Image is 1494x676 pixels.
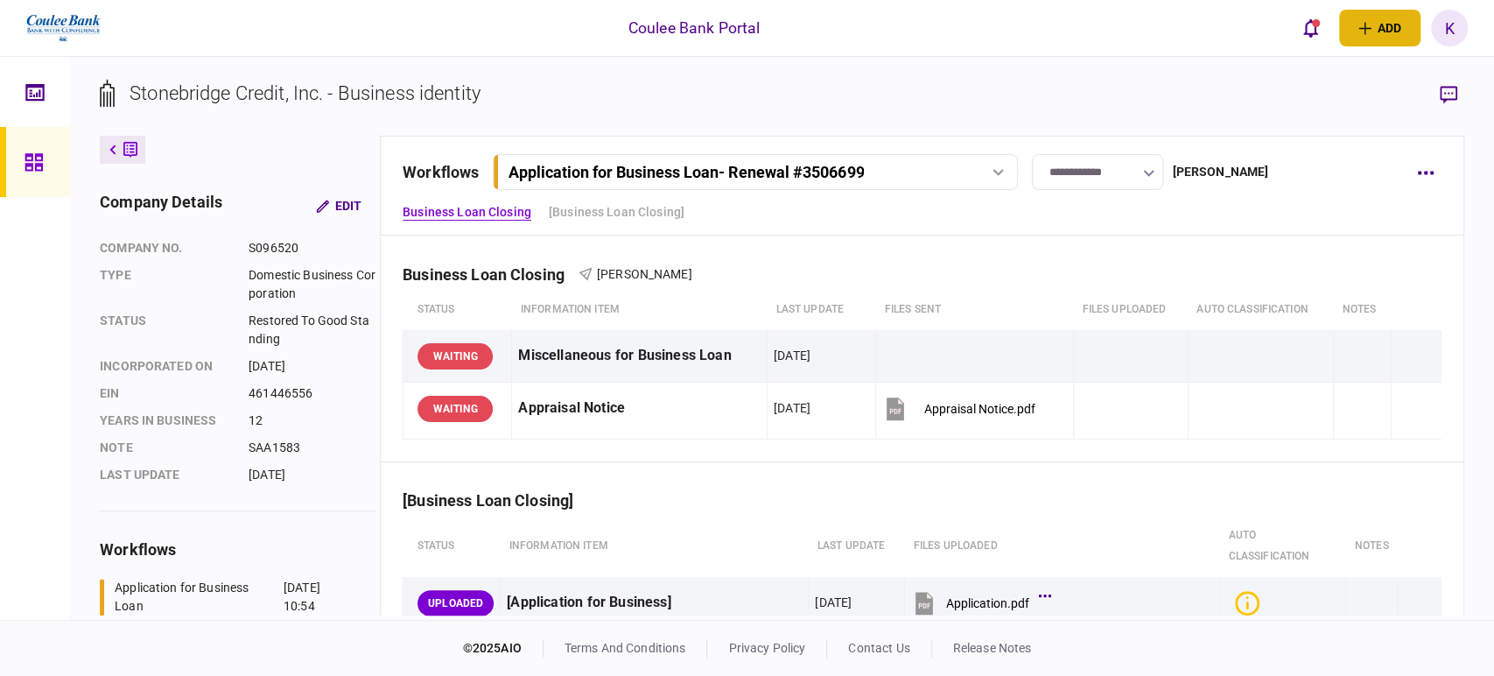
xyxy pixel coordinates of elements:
button: Appraisal Notice.pdf [882,389,1035,428]
div: WAITING [417,396,493,422]
button: K [1431,10,1468,46]
th: files sent [876,290,1074,330]
div: last update [100,466,231,484]
th: auto classification [1188,290,1333,330]
div: company no. [100,239,231,257]
th: auto classification [1219,516,1345,577]
button: open notifications list [1292,10,1329,46]
div: years in business [100,412,231,430]
div: [DATE] [774,399,810,417]
button: Edit [302,190,375,222]
button: open adding identity options [1339,10,1420,46]
div: © 2025 AIO [463,639,544,658]
div: [DATE] [815,594,852,611]
img: client company logo [25,6,102,50]
div: Appraisal Notice [518,389,761,428]
div: Domestic Business Corporation [249,266,375,303]
div: [DATE] 10:54 [284,579,354,616]
div: Stonebridge Credit, Inc. - Business identity [130,79,480,108]
div: Application for Business Loan [115,579,279,616]
div: workflows [403,160,479,184]
div: Business Loan Closing [403,265,579,284]
th: Information item [501,516,809,577]
div: note [100,439,231,457]
th: status [403,290,512,330]
a: [Business Loan Closing] [549,203,684,222]
button: Application.pdf [911,583,1047,623]
th: Files uploaded [905,516,1220,577]
div: workflows [100,538,375,561]
div: Application for Business Loan - Renewal #3506699 [509,163,864,181]
div: Bad quality [1235,591,1259,616]
div: [DATE] [249,466,375,484]
th: notes [1334,290,1392,330]
th: Information item [512,290,768,330]
div: Restored To Good Standing [249,312,375,349]
a: Business Loan Closing [403,203,531,222]
div: UPLOADED [417,590,494,616]
div: company details [100,190,222,222]
button: Bad quality [1235,591,1266,616]
th: status [403,516,501,577]
a: privacy policy [728,641,805,655]
button: Application for Business Loan- Renewal #3506699 [493,154,1018,190]
div: S096520 [249,239,375,257]
a: release notes [953,641,1032,655]
div: 12 [249,412,375,430]
div: Application.pdf [946,596,1029,610]
a: contact us [848,641,909,655]
div: [DATE] [774,347,810,364]
div: Coulee Bank Portal [628,17,760,39]
a: terms and conditions [565,641,686,655]
div: incorporated on [100,357,231,376]
span: [PERSON_NAME] [597,267,692,281]
div: EIN [100,384,231,403]
div: [Business Loan Closing] [403,491,587,510]
div: 461446556 [249,384,375,403]
th: last update [767,290,875,330]
div: [Application for Business] [507,583,802,623]
div: Miscellaneous for Business Loan [518,336,761,376]
div: WAITING [417,343,493,370]
th: Files uploaded [1073,290,1188,330]
div: Type [100,266,231,303]
th: notes [1346,516,1398,577]
div: [PERSON_NAME] [1172,163,1268,181]
div: status [100,312,231,349]
a: Application for Business Loan[DATE] 10:54 [100,579,354,616]
div: Appraisal Notice.pdf [924,402,1035,416]
div: [DATE] [249,357,375,376]
div: SAA1583 [249,439,375,457]
th: last update [809,516,905,577]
